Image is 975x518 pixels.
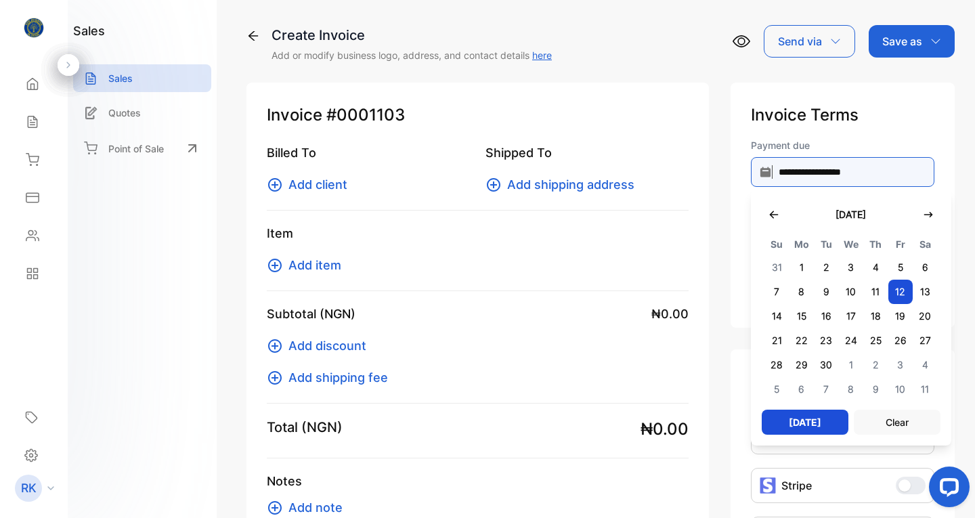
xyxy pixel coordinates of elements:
span: Add item [288,256,341,274]
span: 3 [838,255,863,280]
button: Add shipping address [485,175,643,194]
span: Tu [814,236,839,253]
span: ₦0.00 [641,417,689,441]
iframe: LiveChat chat widget [918,461,975,518]
span: 26 [888,328,913,353]
img: logo [24,18,44,38]
span: 4 [863,255,888,280]
span: Su [764,236,789,253]
span: 1 [789,255,814,280]
button: [DATE] [762,410,848,435]
span: 8 [838,377,863,402]
button: [DATE] [822,200,880,228]
span: 9 [814,280,839,304]
span: 29 [789,353,814,377]
span: 5 [888,255,913,280]
img: icon [760,477,776,494]
a: Sales [73,64,211,92]
span: 8 [789,280,814,304]
p: Item [267,224,689,242]
span: 20 [913,304,938,328]
span: 7 [764,280,789,304]
span: 10 [838,280,863,304]
span: 3 [888,353,913,377]
p: Save as [882,33,922,49]
span: Th [863,236,888,253]
span: 4 [913,353,938,377]
span: #0001103 [326,103,405,127]
span: 18 [863,304,888,328]
button: Add item [267,256,349,274]
span: 15 [789,304,814,328]
span: 27 [913,328,938,353]
p: Invoice Terms [751,103,934,127]
span: Add shipping fee [288,368,388,387]
p: Quotes [108,106,141,120]
span: We [838,236,863,253]
button: Clear [854,410,940,435]
p: Point of Sale [108,142,164,156]
span: 2 [863,353,888,377]
span: ₦0.00 [651,305,689,323]
span: 6 [789,377,814,402]
button: Send via [764,25,855,58]
span: 7 [814,377,839,402]
p: Send via [778,33,822,49]
button: Save as [869,25,955,58]
span: 31 [764,255,789,280]
label: Payment due [751,138,934,152]
span: 17 [838,304,863,328]
h1: sales [73,22,105,40]
button: Add client [267,175,355,194]
a: Quotes [73,99,211,127]
p: Stripe [781,477,812,494]
button: Add discount [267,337,374,355]
p: Subtotal (NGN) [267,305,355,323]
p: Shipped To [485,144,688,162]
span: 16 [814,304,839,328]
span: Add discount [288,337,366,355]
span: 5 [764,377,789,402]
button: Add shipping fee [267,368,396,387]
span: 14 [764,304,789,328]
p: RK [21,479,37,497]
span: 12 [888,280,913,304]
span: 21 [764,328,789,353]
span: Add note [288,498,343,517]
span: 1 [838,353,863,377]
span: 10 [888,377,913,402]
div: Create Invoice [272,25,552,45]
span: 24 [838,328,863,353]
span: Fr [888,236,913,253]
button: Add note [267,498,351,517]
span: Sa [913,236,938,253]
span: Add shipping address [507,175,634,194]
span: 9 [863,377,888,402]
span: 2 [814,255,839,280]
p: Total (NGN) [267,417,343,437]
span: 19 [888,304,913,328]
a: here [532,49,552,61]
span: 23 [814,328,839,353]
span: 28 [764,353,789,377]
span: 22 [789,328,814,353]
p: Sales [108,71,133,85]
p: Notes [267,472,689,490]
span: 6 [913,255,938,280]
span: 11 [863,280,888,304]
span: 30 [814,353,839,377]
p: Billed To [267,144,469,162]
span: 13 [913,280,938,304]
p: Invoice [267,103,689,127]
p: Add or modify business logo, address, and contact details [272,48,552,62]
a: Point of Sale [73,133,211,163]
span: 25 [863,328,888,353]
span: Add client [288,175,347,194]
span: Mo [789,236,814,253]
span: 11 [913,377,938,402]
